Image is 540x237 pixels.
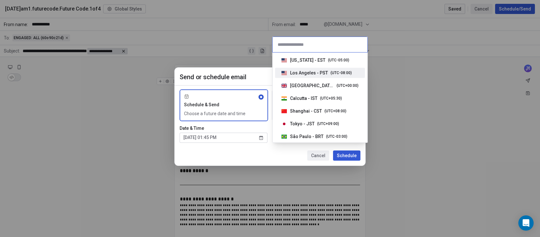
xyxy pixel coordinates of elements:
span: ( UTC+08:00 ) [324,108,346,114]
span: [US_STATE] - EST [290,57,325,63]
span: Los Angeles - PST [290,70,328,76]
span: Calcutta - IST [290,95,317,101]
span: ( UTC-03:00 ) [326,134,347,139]
span: São Paulo - BRT [290,133,323,140]
span: ( UTC-05:00 ) [328,57,349,63]
span: ( UTC+09:00 ) [317,121,339,127]
span: ( UTC+05:30 ) [320,95,342,101]
span: Shanghai - CST [290,108,322,114]
span: ( UTC-08:00 ) [330,70,352,76]
span: Tokyo - JST [290,121,315,127]
span: ( UTC+00:00 ) [337,83,359,88]
span: [GEOGRAPHIC_DATA] - GMT [290,82,334,89]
